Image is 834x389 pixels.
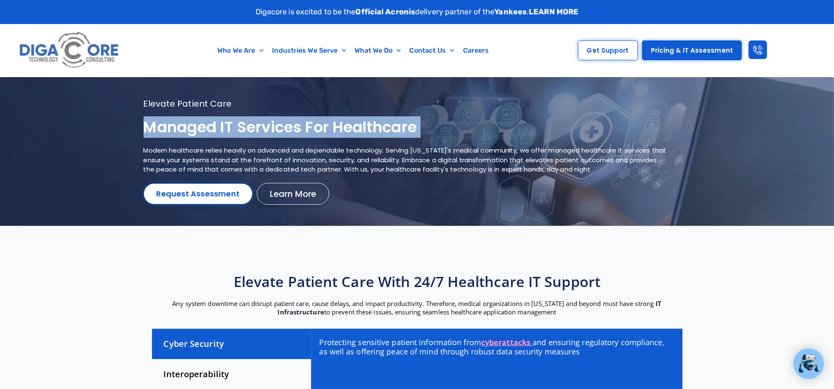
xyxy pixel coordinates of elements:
a: What We Do [350,41,405,60]
img: Digacore logo 1 [17,28,122,72]
strong: Yankees [495,7,527,16]
nav: Menu [163,41,543,60]
p: Elevate patient care [144,98,670,109]
a: LEARN MORE [529,7,578,16]
a: Careers [459,41,493,60]
a: Who We Are [213,41,268,60]
div: Cyber Security [152,329,311,359]
a: Get Support [578,40,638,60]
p: Modern healthcare relies heavily on advanced and dependable technology. Serving [US_STATE]'s medi... [144,146,670,174]
p: Digacore is excited to be the delivery partner of the . [256,6,579,18]
a: Request Assessment [144,183,253,204]
a: IT Infrastructure [277,299,661,316]
a: Contact Us [405,41,459,60]
strong: Official Acronis [356,7,416,16]
span: Get Support [587,47,629,54]
a: Pricing & IT Assessment [642,40,742,60]
a: Industries We Serve [268,41,350,60]
p: Any system downtime can disrupt patient care, cause delays, and impact productivity. Therefore, m... [148,299,687,316]
a: Learn More [257,183,329,205]
p: Protecting sensitive patient information from and ensuring regulatory compliance, as well as offe... [320,338,674,356]
h1: Managed IT services for healthcare [144,118,670,137]
span: Learn More [270,190,316,198]
a: cyberattacks [481,337,530,347]
h2: Elevate Patient Care with 24/7 Healthcare IT Support [148,272,687,291]
span: Pricing & IT Assessment [651,47,733,54]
